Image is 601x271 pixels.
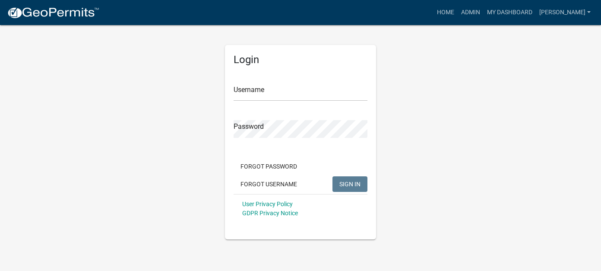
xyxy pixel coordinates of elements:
span: SIGN IN [339,180,361,187]
a: Home [433,4,458,21]
button: SIGN IN [332,176,367,192]
a: Admin [458,4,484,21]
button: Forgot Password [234,159,304,174]
button: Forgot Username [234,176,304,192]
h5: Login [234,54,367,66]
a: User Privacy Policy [242,201,293,207]
a: My Dashboard [484,4,536,21]
a: [PERSON_NAME] [536,4,594,21]
a: GDPR Privacy Notice [242,210,298,217]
